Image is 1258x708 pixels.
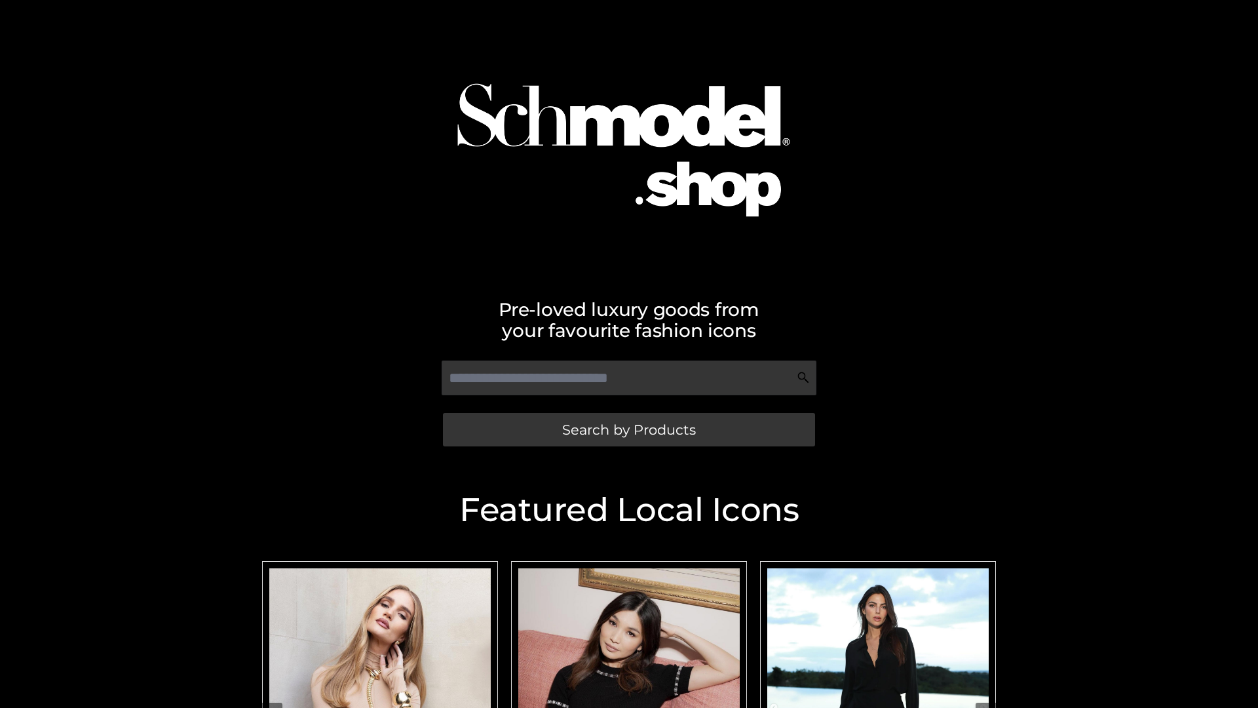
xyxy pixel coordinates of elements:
span: Search by Products [562,423,696,437]
img: Search Icon [797,371,810,384]
h2: Pre-loved luxury goods from your favourite fashion icons [256,299,1002,341]
a: Search by Products [443,413,815,446]
h2: Featured Local Icons​ [256,494,1002,526]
